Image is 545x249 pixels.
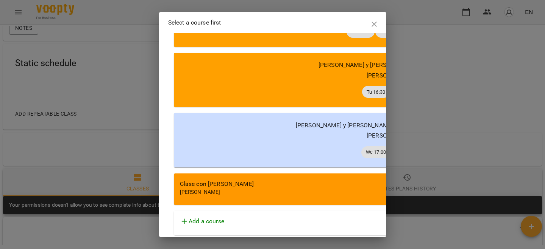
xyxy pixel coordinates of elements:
span: [PERSON_NAME] [180,189,220,195]
span: Tu 16:30 [362,88,390,96]
p: [PERSON_NAME] y [PERSON_NAME] [319,60,416,70]
span: [PERSON_NAME] [367,72,412,79]
p: [PERSON_NAME] y [PERSON_NAME] [296,121,393,130]
p: Select a course first [168,18,221,27]
span: [PERSON_NAME] [367,132,412,139]
span: We 17:00 [361,148,390,156]
p: Add a course [189,217,224,226]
